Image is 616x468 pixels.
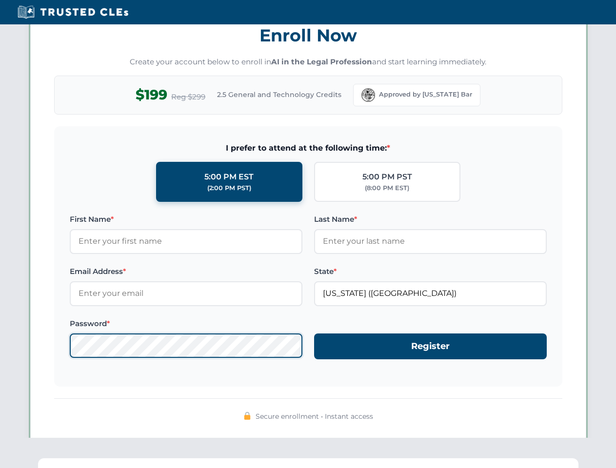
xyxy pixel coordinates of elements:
[207,183,251,193] div: (2:00 PM PST)
[362,171,412,183] div: 5:00 PM PST
[15,5,131,19] img: Trusted CLEs
[217,89,341,100] span: 2.5 General and Technology Credits
[204,171,254,183] div: 5:00 PM EST
[70,229,302,253] input: Enter your first name
[70,266,302,277] label: Email Address
[314,214,547,225] label: Last Name
[314,266,547,277] label: State
[70,142,547,155] span: I prefer to attend at the following time:
[54,57,562,68] p: Create your account below to enroll in and start learning immediately.
[365,183,409,193] div: (8:00 PM EST)
[314,281,547,306] input: Florida (FL)
[136,84,167,106] span: $199
[379,90,472,99] span: Approved by [US_STATE] Bar
[361,88,375,102] img: Florida Bar
[314,229,547,253] input: Enter your last name
[256,411,373,422] span: Secure enrollment • Instant access
[171,91,205,103] span: Reg $299
[54,20,562,51] h3: Enroll Now
[314,333,547,359] button: Register
[70,281,302,306] input: Enter your email
[70,318,302,330] label: Password
[70,214,302,225] label: First Name
[243,412,251,420] img: 🔒
[271,57,372,66] strong: AI in the Legal Profession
